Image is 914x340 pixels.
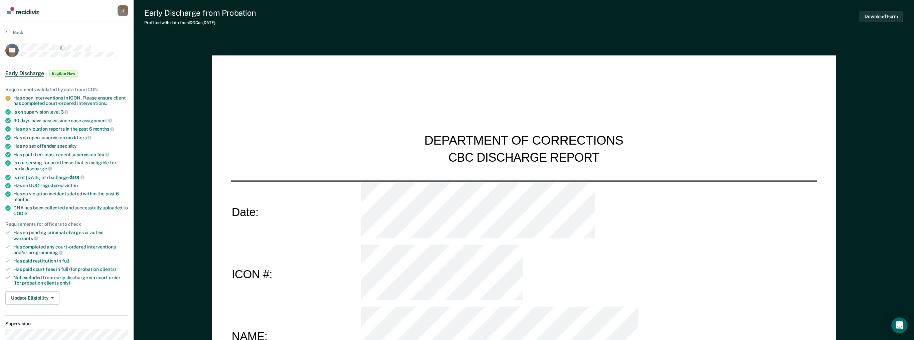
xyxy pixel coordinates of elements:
[13,95,128,107] div: Has open interventions in ICON. Please ensure client has completed court-ordered interventions.
[69,174,84,180] span: date
[5,291,59,305] button: Update Eligibility
[5,87,128,93] div: Requirements validated by data from ICON
[13,275,128,286] div: Not excluded from early discharge via court order (for probation clients
[13,236,38,241] span: warrants
[859,11,903,22] button: Download Form
[144,8,256,18] div: Early Discharge from Probation
[13,126,128,132] div: Has no violation reports in the past 6
[13,211,27,216] span: CODIS
[13,191,128,202] div: Has no violation incidents dated within the past 6
[5,70,44,77] span: Early Discharge
[5,321,128,327] dt: Supervision
[13,197,29,202] span: months
[61,109,69,115] span: 3
[13,118,128,124] div: 90 days have passed since case
[7,7,39,14] img: Recidiviz
[13,183,128,188] div: Has no DOC-registered
[13,160,128,171] div: Is not serving for an offense that is ineligible for early
[100,267,116,272] span: clients)
[13,135,128,141] div: Has no open supervision
[64,183,78,188] span: victim
[13,205,128,216] div: DNA has been collected and successfully uploaded to
[49,70,78,77] span: Eligible Now
[13,143,128,149] div: Has no sex offender
[82,118,112,123] span: assignment
[13,258,128,264] div: Has paid restitution in
[13,152,128,158] div: Has paid their most recent supervision
[60,280,70,286] span: only)
[28,250,63,255] span: programming
[5,29,23,35] button: Back
[424,133,623,150] div: DEPARTMENT OF CORRECTIONS
[66,135,92,140] span: modifiers
[230,243,359,305] td: ICON #:
[62,258,69,264] span: full
[13,230,128,241] div: Has no pending criminal charges or active
[13,109,128,115] div: Is on supervision level
[230,181,359,243] td: Date:
[5,221,128,227] div: Requirements for officers to check
[118,5,128,16] div: J T
[118,5,128,16] button: Profile dropdown button
[93,126,114,132] span: months
[25,166,52,171] span: discharge
[57,143,77,149] span: specialty
[448,150,599,165] div: CBC DISCHARGE REPORT
[144,20,256,25] div: Prefilled with data from IDOC on [DATE] .
[97,152,109,157] span: fee
[13,174,128,180] div: Is not [DATE] of discharge
[13,267,128,272] div: Has paid court fees in full (for probation
[13,244,128,256] div: Has completed any court-ordered interventions and/or
[891,317,907,333] div: Open Intercom Messenger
